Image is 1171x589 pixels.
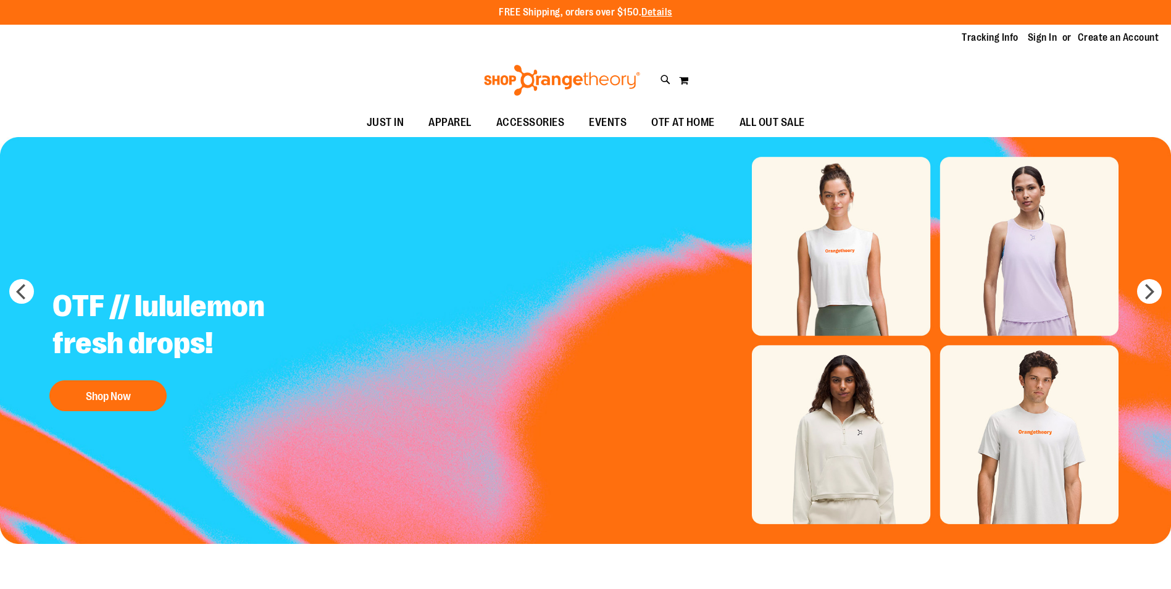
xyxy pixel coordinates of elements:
a: Tracking Info [962,31,1019,44]
p: FREE Shipping, orders over $150. [499,6,672,20]
button: next [1137,279,1162,304]
a: OTF // lululemon fresh drops! Shop Now [43,278,350,417]
span: OTF AT HOME [651,109,715,136]
a: Details [641,7,672,18]
button: Shop Now [49,380,167,411]
span: EVENTS [589,109,627,136]
a: Sign In [1028,31,1057,44]
a: Create an Account [1078,31,1159,44]
span: JUST IN [367,109,404,136]
span: APPAREL [428,109,472,136]
button: prev [9,279,34,304]
img: Shop Orangetheory [482,65,642,96]
span: ACCESSORIES [496,109,565,136]
h2: OTF // lululemon fresh drops! [43,278,350,374]
span: ALL OUT SALE [740,109,805,136]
